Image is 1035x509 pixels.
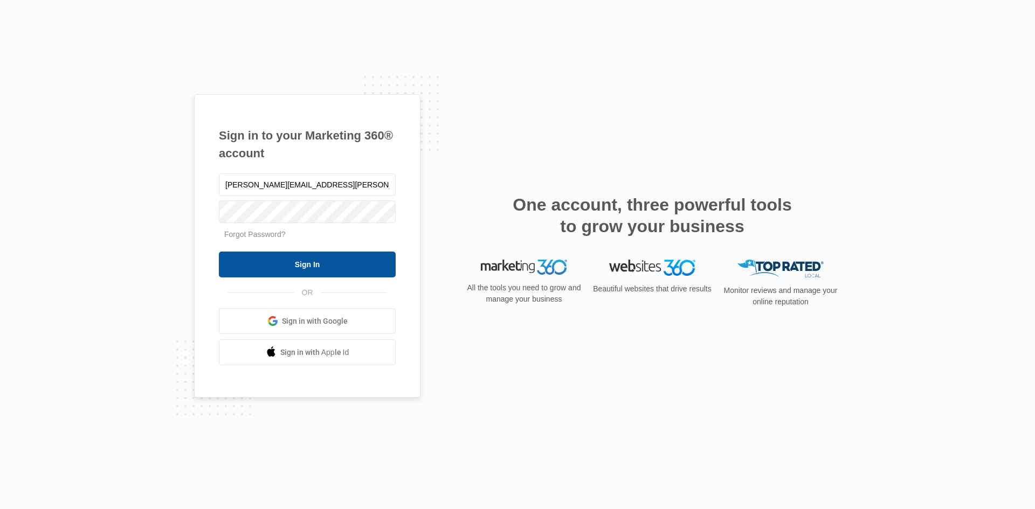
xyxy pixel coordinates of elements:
img: Marketing 360 [481,260,567,275]
a: Forgot Password? [224,230,286,239]
p: All the tools you need to grow and manage your business [464,282,584,305]
h2: One account, three powerful tools to grow your business [509,194,795,237]
a: Sign in with Apple Id [219,339,396,365]
p: Beautiful websites that drive results [592,283,713,295]
span: Sign in with Google [282,316,348,327]
img: Websites 360 [609,260,695,275]
img: Top Rated Local [737,260,824,277]
span: OR [294,287,321,298]
p: Monitor reviews and manage your online reputation [720,285,841,308]
input: Email [219,173,396,196]
span: Sign in with Apple Id [280,347,349,358]
input: Sign In [219,252,396,277]
a: Sign in with Google [219,308,396,334]
h1: Sign in to your Marketing 360® account [219,127,396,162]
